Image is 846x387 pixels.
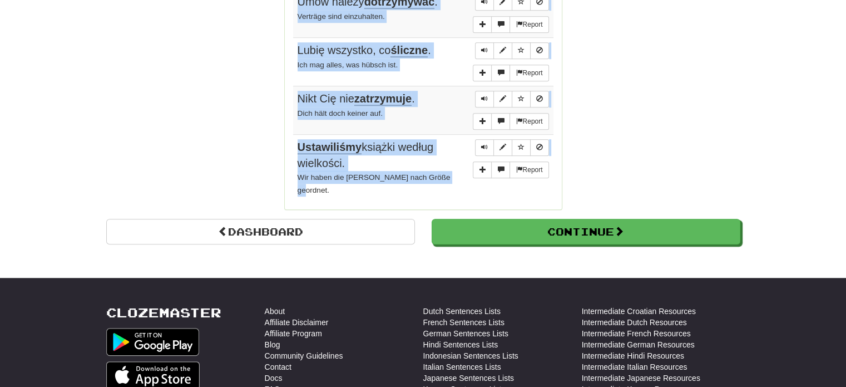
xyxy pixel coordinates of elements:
[582,317,687,328] a: Intermediate Dutch Resources
[473,16,492,33] button: Add sentence to collection
[509,161,548,178] button: Report
[582,328,691,339] a: Intermediate French Resources
[582,306,696,317] a: Intermediate Croatian Resources
[475,91,494,107] button: Play sentence audio
[265,361,291,373] a: Contact
[298,173,451,194] small: Wir haben die [PERSON_NAME] nach Größe geordnet.
[509,113,548,130] button: Report
[298,141,434,169] span: książki według wielkości.
[512,139,531,156] button: Toggle favorite
[265,317,329,328] a: Affiliate Disclaimer
[473,65,548,81] div: More sentence controls
[390,44,428,57] u: śliczne
[423,339,498,350] a: Hindi Sentences Lists
[265,350,343,361] a: Community Guidelines
[265,328,322,339] a: Affiliate Program
[423,306,501,317] a: Dutch Sentences Lists
[493,139,512,156] button: Edit sentence
[582,361,687,373] a: Intermediate Italian Resources
[493,42,512,59] button: Edit sentence
[298,12,385,21] small: Verträge sind einzuhalten.
[298,141,362,154] u: Ustawiliśmy
[423,317,504,328] a: French Sentences Lists
[475,42,549,59] div: Sentence controls
[473,161,492,178] button: Add sentence to collection
[106,306,221,320] a: Clozemaster
[106,328,200,356] img: Get it on Google Play
[512,91,531,107] button: Toggle favorite
[509,65,548,81] button: Report
[265,306,285,317] a: About
[493,91,512,107] button: Edit sentence
[423,350,518,361] a: Indonesian Sentences Lists
[475,139,494,156] button: Play sentence audio
[473,113,492,130] button: Add sentence to collection
[475,139,549,156] div: Sentence controls
[473,113,548,130] div: More sentence controls
[106,219,415,244] a: Dashboard
[530,42,549,59] button: Toggle ignore
[298,92,415,106] span: Nikt Cię nie .
[265,339,280,350] a: Blog
[512,42,531,59] button: Toggle favorite
[473,65,492,81] button: Add sentence to collection
[475,42,494,59] button: Play sentence audio
[582,339,695,350] a: Intermediate German Resources
[473,16,548,33] div: More sentence controls
[423,361,501,373] a: Italian Sentences Lists
[354,92,412,106] u: zatrzymuje
[509,16,548,33] button: Report
[265,373,283,384] a: Docs
[582,350,684,361] a: Intermediate Hindi Resources
[432,219,740,244] button: Continue
[298,44,431,57] span: Lubię wszystko, co .
[298,109,383,117] small: Dich hält doch keiner auf.
[530,139,549,156] button: Toggle ignore
[475,91,549,107] div: Sentence controls
[423,373,514,384] a: Japanese Sentences Lists
[530,91,549,107] button: Toggle ignore
[582,373,700,384] a: Intermediate Japanese Resources
[473,161,548,178] div: More sentence controls
[298,61,398,69] small: Ich mag alles, was hübsch ist.
[423,328,508,339] a: German Sentences Lists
